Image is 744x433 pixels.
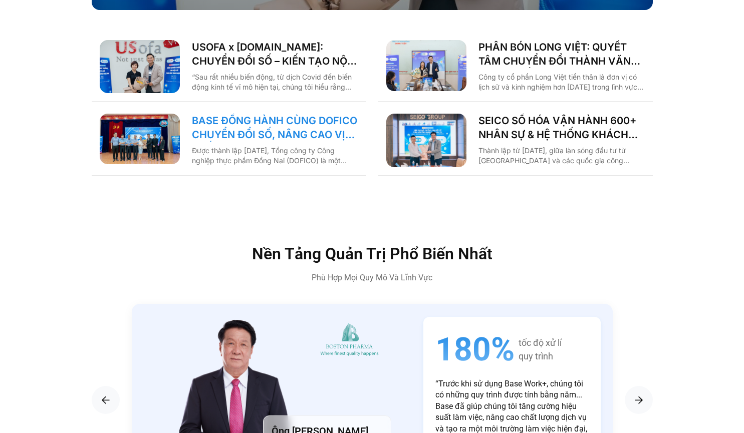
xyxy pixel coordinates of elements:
[315,323,386,357] img: image-6.png
[159,246,585,262] h2: Nền Tảng Quản Trị Phổ Biến Nhất
[159,272,585,284] p: Phù Hợp Mọi Quy Mô Và Lĩnh Vực
[625,386,653,414] div: Next slide
[192,40,358,68] a: USOFA x [DOMAIN_NAME]: CHUYỂN ĐỔI SỐ – KIẾN TẠO NỘI LỰC CHINH PHỤC THỊ TRƯỜNG QUỐC TẾ
[92,386,120,414] div: Previous slide
[435,329,515,370] span: 180%
[192,114,358,142] a: BASE ĐỒNG HÀNH CÙNG DOFICO CHUYỂN ĐỔI SỐ, NÂNG CAO VỊ THẾ DOANH NGHIỆP VIỆT
[519,336,562,363] span: tốc độ xử lí quy trình
[100,394,112,406] img: arrow-right.png
[478,40,645,68] a: PHÂN BÓN LONG VIỆT: QUYẾT TÂM CHUYỂN ĐỔI THÀNH VĂN PHÒNG SỐ, GIẢM CÁC THỦ TỤC GIẤY TỜ
[192,146,358,166] p: Được thành lập [DATE], Tổng công ty Công nghiệp thực phẩm Đồng Nai (DOFICO) là một trong những tổ...
[478,146,645,166] p: Thành lập từ [DATE], giữa làn sóng đầu tư từ [GEOGRAPHIC_DATA] và các quốc gia công nghiệp phát t...
[478,114,645,142] a: SEICO SỐ HÓA VẬN HÀNH 600+ NHÂN SỰ & HỆ THỐNG KHÁCH HÀNG CÙNG [DOMAIN_NAME]
[192,72,358,92] p: “Sau rất nhiều biến động, từ dịch Covid đến biến động kinh tế vĩ mô hiện tại, chúng tôi hiểu rằng...
[478,72,645,92] p: Công ty cổ phần Long Việt tiền thân là đơn vị có lịch sử và kinh nghiệm hơn [DATE] trong lĩnh vực...
[633,394,645,406] img: arrow-right-1.png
